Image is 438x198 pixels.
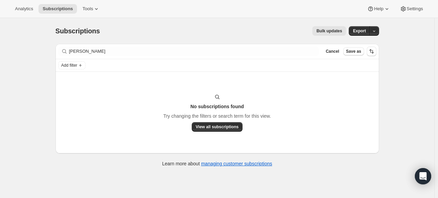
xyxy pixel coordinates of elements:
[415,168,431,184] div: Open Intercom Messenger
[343,47,364,55] button: Save as
[11,4,37,14] button: Analytics
[69,47,319,56] input: Filter subscribers
[196,124,239,130] span: View all subscriptions
[353,28,366,34] span: Export
[316,28,342,34] span: Bulk updates
[201,161,272,166] a: managing customer subscriptions
[346,49,361,54] span: Save as
[323,47,342,55] button: Cancel
[162,160,272,167] p: Learn more about
[15,6,33,12] span: Analytics
[190,103,244,110] h3: No subscriptions found
[61,63,77,68] span: Add filter
[407,6,423,12] span: Settings
[192,122,243,132] button: View all subscriptions
[82,6,93,12] span: Tools
[43,6,73,12] span: Subscriptions
[374,6,383,12] span: Help
[78,4,104,14] button: Tools
[56,27,100,35] span: Subscriptions
[38,4,77,14] button: Subscriptions
[326,49,339,54] span: Cancel
[363,4,394,14] button: Help
[349,26,370,36] button: Export
[58,61,85,69] button: Add filter
[367,47,376,56] button: Sort the results
[312,26,346,36] button: Bulk updates
[396,4,427,14] button: Settings
[163,113,271,119] p: Try changing the filters or search term for this view.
